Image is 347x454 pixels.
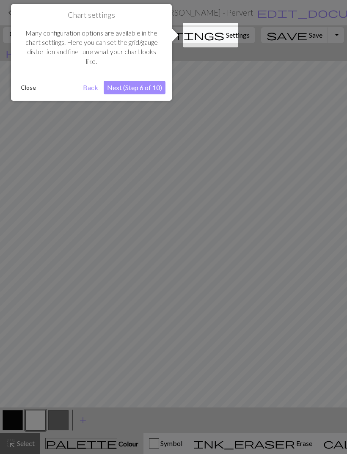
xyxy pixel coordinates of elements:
[17,20,165,75] div: Many configuration options are available in the chart settings. Here you can set the grid/gauge d...
[17,11,165,20] h1: Chart settings
[11,4,172,101] div: Chart settings
[17,81,39,94] button: Close
[104,81,165,94] button: Next (Step 6 of 10)
[80,81,102,94] button: Back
